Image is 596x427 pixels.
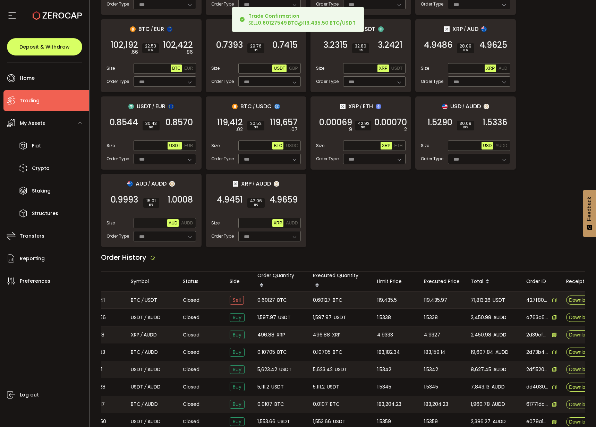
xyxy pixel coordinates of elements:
[169,181,175,187] img: zuPXiwguUFiBOIQyqLOiXsnnNitlx7q4LCwEbLHADjIpTka+Lip0HH8D0VTrd02z+wEAAAAASUVORK5CYII=
[250,203,262,207] i: BPS
[421,78,443,85] span: Order Type
[230,365,245,374] span: Buy
[313,418,331,426] span: 1,553.66
[32,141,41,151] span: Fiat
[131,331,139,339] span: XRP
[316,1,339,7] span: Order Type
[145,400,158,408] span: AUDD
[333,348,342,356] span: BTC
[526,349,548,356] span: 2d73b49a-d968-46b2-bcd1-bebc41575bc8
[131,366,143,374] span: USDT
[444,26,450,32] img: xrp_portfolio.png
[184,66,193,71] span: EUR
[224,277,252,285] div: Side
[460,121,471,126] span: 30.09
[131,418,143,426] span: USDT
[230,331,245,339] span: Buy
[348,102,359,111] span: XRP
[382,143,391,148] span: XRP
[144,366,146,374] em: /
[111,196,138,203] span: 0.9993
[358,126,368,130] i: BPS
[32,163,50,173] span: Crypto
[303,19,356,26] b: 119,435.50 BTC/USDT
[257,400,272,408] span: 0.0107
[424,348,445,356] span: 183,159.14
[145,126,157,130] i: BPS
[286,143,298,148] span: USDC
[184,143,193,148] span: EUR
[107,143,115,149] span: Size
[137,102,151,111] span: USDT
[330,400,340,408] span: BTC
[424,366,438,374] span: 1.5342
[230,383,245,391] span: Buy
[241,179,252,188] span: XRP
[319,119,352,126] span: 0.00069
[377,366,391,374] span: 1.5342
[131,49,138,56] em: .66
[32,208,58,219] span: Structures
[471,418,491,426] span: 2,386.27
[127,181,133,187] img: aud_portfolio.svg
[360,103,362,110] em: /
[107,65,115,71] span: Size
[171,65,182,72] button: BTC
[211,143,220,149] span: Size
[20,390,39,400] span: Log out
[467,25,478,33] span: AUD
[183,366,199,373] span: Closed
[233,181,238,187] img: xrp_portfolio.png
[230,400,245,409] span: Buy
[460,48,471,52] i: BPS
[569,315,590,320] span: Download
[272,42,298,49] span: 0.7415
[183,418,199,425] span: Closed
[277,296,287,304] span: BTC
[493,331,506,339] span: AUDD
[316,78,339,85] span: Order Type
[493,314,506,322] span: AUDD
[466,102,481,111] span: AUDD
[586,197,593,221] span: Feedback
[183,349,199,356] span: Closed
[274,66,285,71] span: USDT
[495,143,507,148] span: AUDD
[236,126,243,133] em: .02
[566,330,594,339] button: Download
[257,383,269,391] span: 5,111.2
[131,348,141,356] span: BTC
[101,253,146,262] span: Order History
[232,104,238,109] img: btc_portfolio.svg
[377,331,393,339] span: 4.9333
[272,142,283,150] button: BTC
[151,179,167,188] span: AUDD
[278,314,291,322] span: USDT
[211,233,234,239] span: Order Type
[250,199,262,203] span: 42.06
[183,314,199,321] span: Closed
[378,42,402,49] span: 3.2421
[460,126,471,130] i: BPS
[284,219,299,227] button: AUDD
[148,181,150,187] em: /
[277,348,287,356] span: BTC
[363,102,373,111] span: ETH
[279,366,292,374] span: USDT
[421,156,443,162] span: Order Type
[131,400,141,408] span: BTC
[147,383,161,391] span: AUDD
[332,331,341,339] span: XRP
[482,142,493,150] button: USD
[471,331,491,339] span: 2,450.98
[377,65,389,72] button: XRP
[256,179,271,188] span: AUDD
[107,1,129,7] span: Order Type
[493,366,506,374] span: AUDD
[250,48,262,52] i: BPS
[145,348,158,356] span: AUDD
[144,314,146,322] em: /
[211,78,234,85] span: Order Type
[136,179,147,188] span: AUD
[471,383,489,391] span: 7,843.13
